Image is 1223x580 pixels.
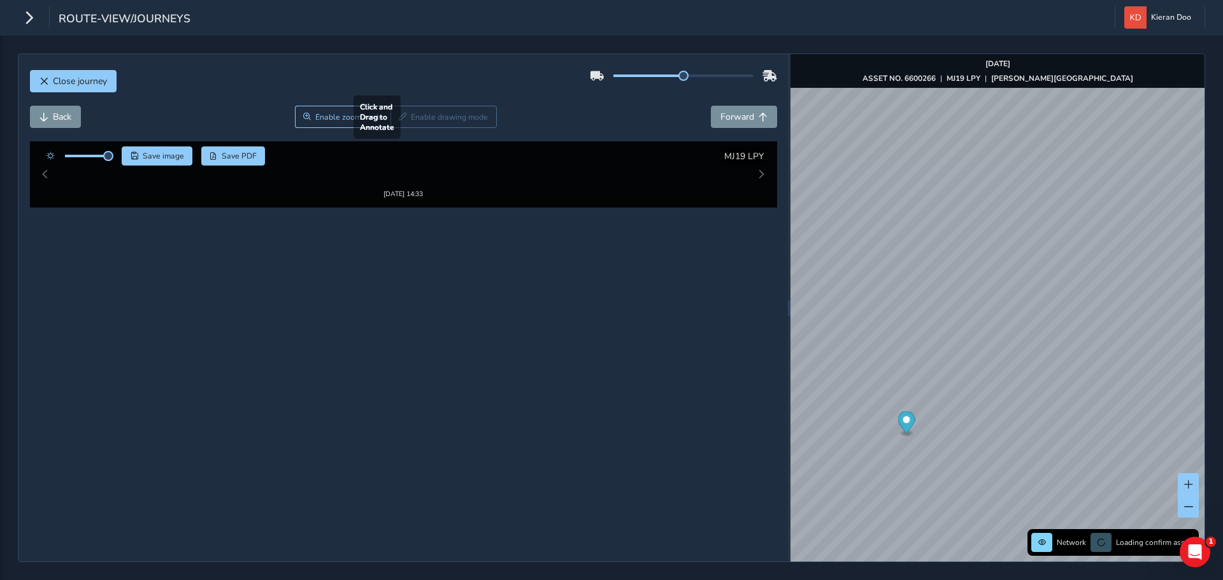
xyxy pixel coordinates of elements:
span: MJ19 LPY [724,150,764,162]
strong: MJ19 LPY [947,73,980,83]
img: diamond-layout [1124,6,1147,29]
span: 1 [1206,537,1216,547]
span: Back [53,111,71,123]
button: Save [122,146,192,166]
button: Back [30,106,81,128]
strong: [DATE] [985,59,1010,69]
span: Kieran Doo [1151,6,1191,29]
button: Kieran Doo [1124,6,1196,29]
span: Close journey [53,75,107,87]
img: Thumbnail frame [364,160,442,173]
strong: [PERSON_NAME][GEOGRAPHIC_DATA] [991,73,1133,83]
span: Enable zoom mode [315,112,383,122]
span: Loading confirm assets [1116,537,1195,548]
span: route-view/journeys [59,11,190,29]
button: Forward [711,106,777,128]
button: Close journey [30,70,117,92]
span: Save PDF [222,151,257,161]
iframe: Intercom live chat [1180,537,1210,567]
span: Forward [720,111,754,123]
div: | | [862,73,1133,83]
div: [DATE] 14:33 [364,173,442,182]
button: PDF [201,146,266,166]
strong: ASSET NO. 6600266 [862,73,936,83]
div: Map marker [898,411,915,437]
span: Save image [143,151,184,161]
button: Zoom [295,106,391,128]
span: Network [1057,537,1086,548]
